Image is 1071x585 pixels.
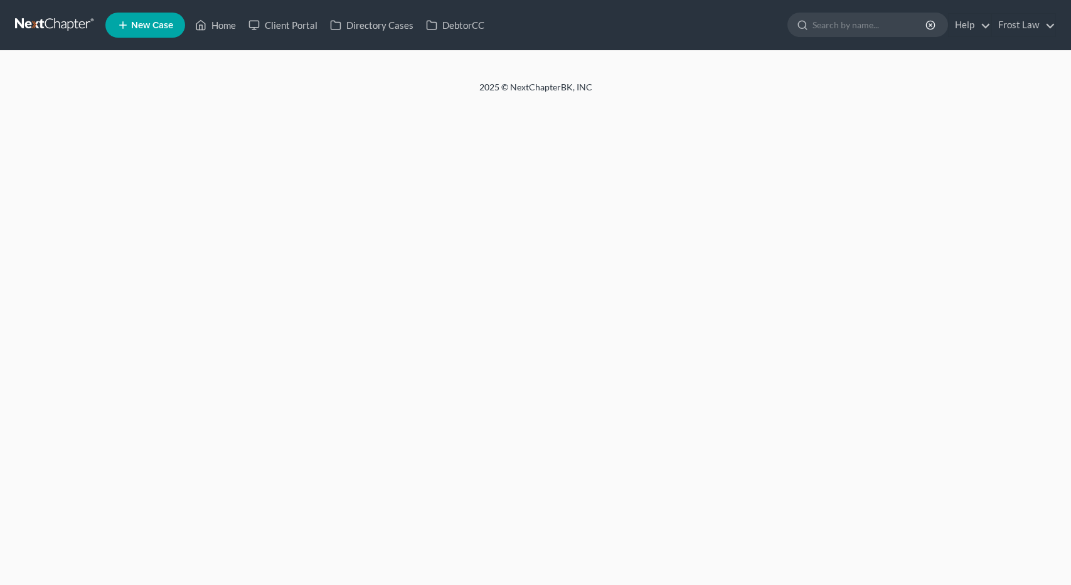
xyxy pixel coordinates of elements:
a: Client Portal [242,14,324,36]
span: New Case [131,21,173,30]
a: DebtorCC [420,14,491,36]
a: Help [949,14,991,36]
a: Home [189,14,242,36]
a: Frost Law [992,14,1055,36]
input: Search by name... [813,13,927,36]
div: 2025 © NextChapterBK, INC [178,81,893,104]
a: Directory Cases [324,14,420,36]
